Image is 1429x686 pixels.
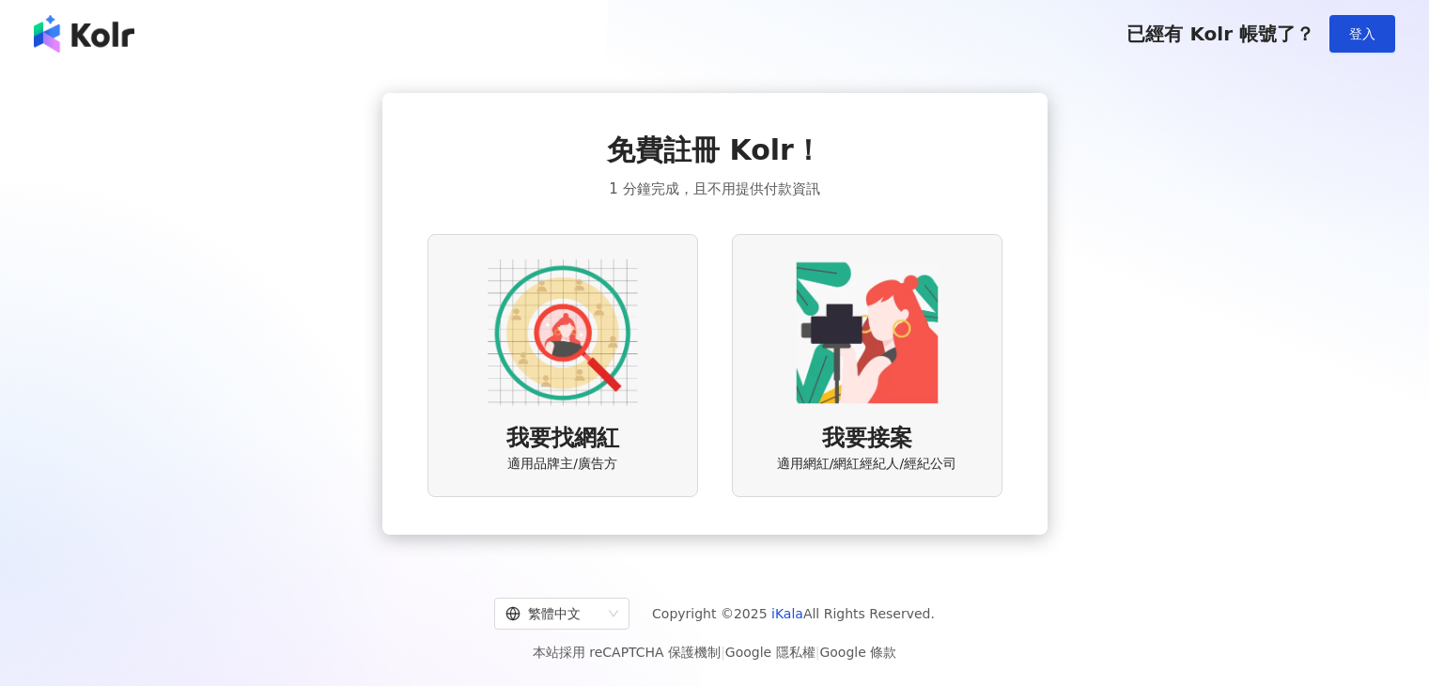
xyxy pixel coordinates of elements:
[507,455,617,474] span: 適用品牌主/廣告方
[652,602,935,625] span: Copyright © 2025 All Rights Reserved.
[792,257,942,408] img: KOL identity option
[721,645,725,660] span: |
[34,15,134,53] img: logo
[1126,23,1314,45] span: 已經有 Kolr 帳號了？
[819,645,896,660] a: Google 條款
[822,423,912,455] span: 我要接案
[771,606,803,621] a: iKala
[607,131,822,170] span: 免費註冊 Kolr！
[533,641,896,663] span: 本站採用 reCAPTCHA 保護機制
[725,645,815,660] a: Google 隱私權
[488,257,638,408] img: AD identity option
[1329,15,1395,53] button: 登入
[609,178,819,200] span: 1 分鐘完成，且不用提供付款資訊
[1349,26,1375,41] span: 登入
[505,599,601,629] div: 繁體中文
[506,423,619,455] span: 我要找網紅
[777,455,956,474] span: 適用網紅/網紅經紀人/經紀公司
[815,645,820,660] span: |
